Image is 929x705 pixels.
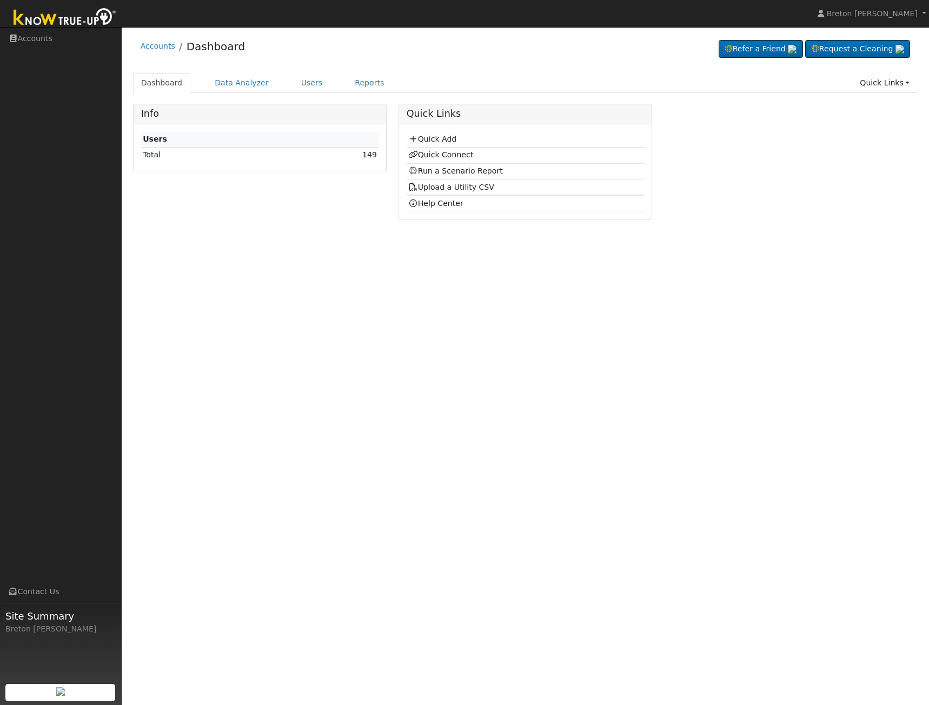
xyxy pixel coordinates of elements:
a: Accounts [141,42,175,50]
img: retrieve [788,45,797,54]
span: Site Summary [5,609,116,623]
a: Dashboard [187,40,245,53]
a: Users [293,73,331,93]
a: Data Analyzer [207,73,277,93]
img: retrieve [895,45,904,54]
a: Quick Links [852,73,918,93]
img: Know True-Up [8,6,122,30]
a: Dashboard [133,73,191,93]
a: Refer a Friend [719,40,803,58]
span: Breton [PERSON_NAME] [827,9,918,18]
div: Breton [PERSON_NAME] [5,623,116,635]
img: retrieve [56,687,65,696]
a: Reports [347,73,392,93]
a: Request a Cleaning [805,40,910,58]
